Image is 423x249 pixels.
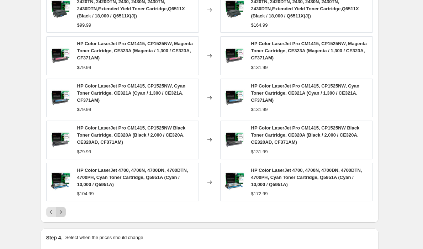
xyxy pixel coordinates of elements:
[224,87,245,108] img: HPCE321A-224406_1647005348664_0_a748cadc-07d3-47cc-a8bf-e7763efffc96_80x.jpg
[251,125,360,145] span: HP Color LaserJet Pro CM1415, CP1525NW Black Toner Cartridge, CE320A (Black / 2,000 / CE320A, CE3...
[77,64,91,71] div: $79.99
[50,129,72,150] img: HPCE320A-224403_1647005348521_0_ef726943-073a-401b-9fd1-e885fef64935_80x.jpg
[46,207,66,217] nav: Pagination
[251,41,367,60] span: HP Color LaserJet Pro CM1415, CP1525NW, Magenta Toner Cartridge, CE323A (Magenta / 1,300 / CE323A...
[251,22,268,29] div: $164.99
[56,207,66,217] button: Next
[251,83,360,103] span: HP Color LaserJet Pro CM1415, CP1525NW, Cyan Toner Cartridge, CE321A (Cyan / 1,300 / CE321A, CF37...
[77,190,94,197] div: $104.99
[251,190,268,197] div: $172.99
[77,125,186,145] span: HP Color LaserJet Pro CM1415, CP1525NW Black Toner Cartridge, CE320A (Black / 2,000 / CE320A, CE3...
[77,83,186,103] span: HP Color LaserJet Pro CM1415, CP1525NW, Cyan Toner Cartridge, CE321A (Cyan / 1,300 / CE321A, CF37...
[77,41,193,60] span: HP Color LaserJet Pro CM1415, CP1525NW, Magenta Toner Cartridge, CE323A (Magenta / 1,300 / CE323A...
[224,129,245,150] img: HPCE320A-224403_1647005348521_0_ef726943-073a-401b-9fd1-e885fef64935_80x.jpg
[77,22,91,29] div: $99.99
[46,234,63,241] h2: Step 4.
[50,171,72,193] img: HPQ5951A-225308_1647005354866_0_e5f67946-5eea-46d6-9bd1-2bcfc9031f2e_80x.jpg
[46,207,56,217] button: Previous
[77,168,188,187] span: HP Color LaserJet 4700, 4700N, 4700DN, 4700DTN, 4700PH, Cyan Toner Cartridge, Q5951A (Cyan / 10,0...
[77,148,91,155] div: $79.99
[50,45,72,67] img: HPCE323A-224409_1647005348730_0_5e90fe6f-5218-466a-a80e-10a7338b8c98_80x.jpg
[251,168,362,187] span: HP Color LaserJet 4700, 4700N, 4700DN, 4700DTN, 4700PH, Cyan Toner Cartridge, Q5951A (Cyan / 10,0...
[65,234,143,241] p: Select when the prices should change
[251,106,268,113] div: $131.99
[224,171,245,193] img: HPQ5951A-225308_1647005354866_0_e5f67946-5eea-46d6-9bd1-2bcfc9031f2e_80x.jpg
[77,106,91,113] div: $79.99
[50,87,72,108] img: HPCE321A-224406_1647005348664_0_a748cadc-07d3-47cc-a8bf-e7763efffc96_80x.jpg
[251,148,268,155] div: $131.99
[251,64,268,71] div: $131.99
[224,45,245,67] img: HPCE323A-224409_1647005348730_0_5e90fe6f-5218-466a-a80e-10a7338b8c98_80x.jpg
